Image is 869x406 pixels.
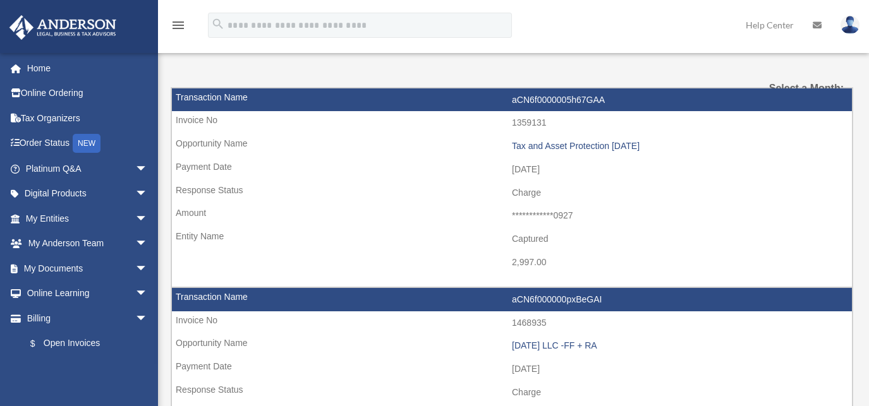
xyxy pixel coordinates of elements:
a: My Anderson Teamarrow_drop_down [9,231,167,256]
td: Charge [172,181,852,205]
a: Platinum Q&Aarrow_drop_down [9,156,167,181]
span: arrow_drop_down [135,206,161,232]
td: 1468935 [172,311,852,335]
a: My Documentsarrow_drop_down [9,256,167,281]
a: Order StatusNEW [9,131,167,157]
td: aCN6f0000005h67GAA [172,88,852,112]
span: arrow_drop_down [135,281,161,307]
a: Home [9,56,167,81]
td: aCN6f000000pxBeGAI [172,288,852,312]
i: menu [171,18,186,33]
a: Billingarrow_drop_down [9,306,167,331]
div: [DATE] LLC -FF + RA [512,340,846,351]
span: arrow_drop_down [135,306,161,331]
td: 2,997.00 [172,251,852,275]
div: Tax and Asset Protection [DATE] [512,141,846,152]
img: User Pic [841,16,860,34]
a: menu [171,22,186,33]
a: Tax Organizers [9,105,167,131]
label: Select a Month: [749,80,844,97]
a: Online Ordering [9,81,167,106]
td: Captured [172,227,852,251]
a: Online Learningarrow_drop_down [9,281,167,306]
td: 1359131 [172,111,852,135]
span: $ [37,336,44,352]
span: arrow_drop_down [135,256,161,282]
a: $Open Invoices [18,331,167,357]
span: arrow_drop_down [135,181,161,207]
div: NEW [73,134,100,153]
a: My Entitiesarrow_drop_down [9,206,167,231]
span: arrow_drop_down [135,156,161,182]
a: Past Invoices [18,356,161,381]
i: search [211,17,225,31]
td: [DATE] [172,357,852,381]
a: Digital Productsarrow_drop_down [9,181,167,206]
span: arrow_drop_down [135,231,161,257]
td: [DATE] [172,158,852,182]
img: Anderson Advisors Platinum Portal [6,15,120,40]
td: Charge [172,381,852,405]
